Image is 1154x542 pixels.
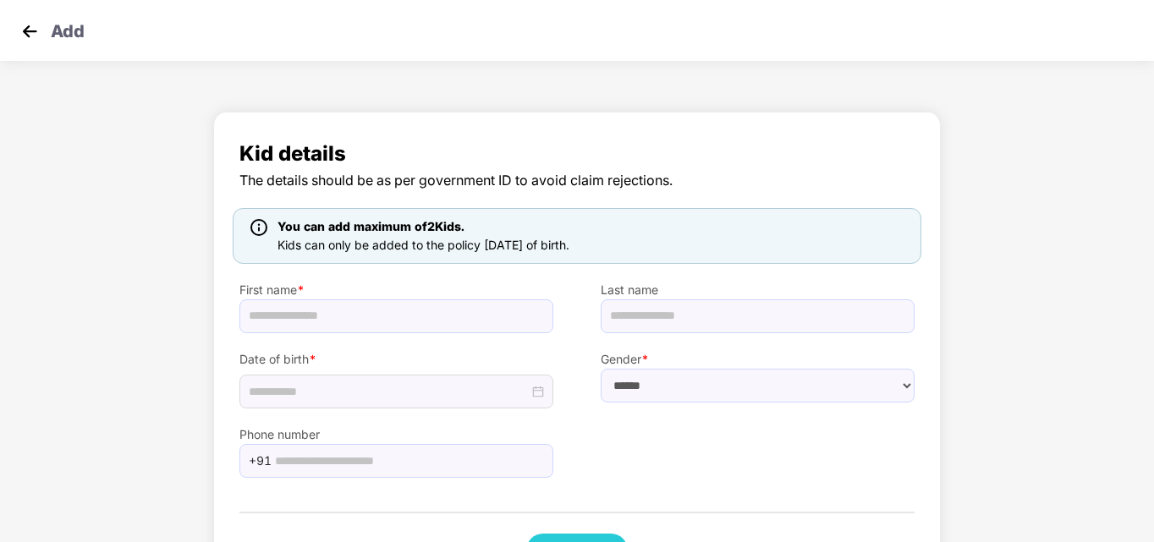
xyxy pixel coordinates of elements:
[601,350,915,369] label: Gender
[239,170,915,191] span: The details should be as per government ID to avoid claim rejections.
[51,19,85,39] p: Add
[17,19,42,44] img: svg+xml;base64,PHN2ZyB4bWxucz0iaHR0cDovL3d3dy53My5vcmcvMjAwMC9zdmciIHdpZHRoPSIzMCIgaGVpZ2h0PSIzMC...
[249,448,272,474] span: +91
[239,425,553,444] label: Phone number
[601,281,915,299] label: Last name
[278,238,569,252] span: Kids can only be added to the policy [DATE] of birth.
[239,350,553,369] label: Date of birth
[239,138,915,170] span: Kid details
[250,219,267,236] img: icon
[278,219,464,233] span: You can add maximum of 2 Kids.
[239,281,553,299] label: First name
